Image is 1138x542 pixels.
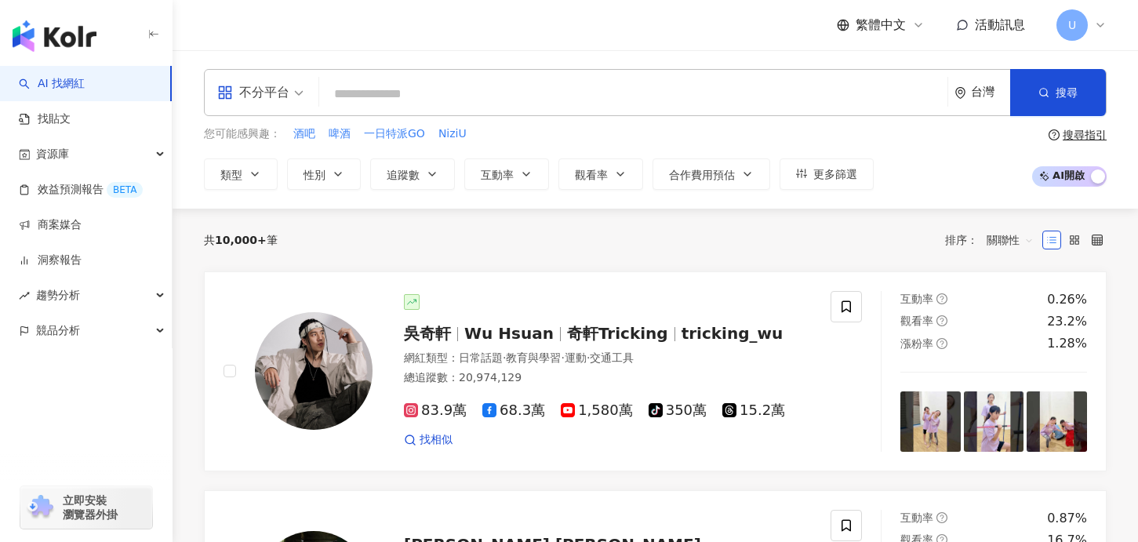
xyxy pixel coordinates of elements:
[900,315,933,327] span: 觀看率
[506,351,561,364] span: 教育與學習
[293,126,315,142] span: 酒吧
[1047,313,1087,330] div: 23.2%
[287,158,361,190] button: 性別
[438,125,467,143] button: NiziU
[217,85,233,100] span: appstore
[722,402,785,419] span: 15.2萬
[964,391,1024,452] img: post-image
[936,315,947,326] span: question-circle
[558,158,643,190] button: 觀看率
[328,125,351,143] button: 啤酒
[945,227,1042,253] div: 排序：
[900,293,933,305] span: 互動率
[215,234,267,246] span: 10,000+
[13,20,96,52] img: logo
[813,168,857,180] span: 更多篩選
[204,271,1107,471] a: KOL Avatar吳奇軒Wu Hsuan奇軒Trickingtricking_wu網紅類型：日常話題·教育與學習·運動·交通工具總追蹤數：20,974,12983.9萬68.3萬1,580萬3...
[575,169,608,181] span: 觀看率
[590,351,634,364] span: 交通工具
[464,158,549,190] button: 互動率
[420,432,453,448] span: 找相似
[19,76,85,92] a: searchAI 找網紅
[1047,510,1087,527] div: 0.87%
[459,351,503,364] span: 日常話題
[900,337,933,350] span: 漲粉率
[971,85,1010,99] div: 台灣
[63,493,118,522] span: 立即安裝 瀏覽器外掛
[404,370,812,386] div: 總追蹤數 ： 20,974,129
[780,158,874,190] button: 更多篩選
[404,324,451,343] span: 吳奇軒
[19,182,143,198] a: 效益預測報告BETA
[954,87,966,99] span: environment
[19,217,82,233] a: 商案媒合
[36,313,80,348] span: 競品分析
[19,111,71,127] a: 找貼文
[682,324,784,343] span: tricking_wu
[975,17,1025,32] span: 活動訊息
[649,402,707,419] span: 350萬
[404,432,453,448] a: 找相似
[404,351,812,366] div: 網紅類型 ：
[1049,129,1060,140] span: question-circle
[587,351,590,364] span: ·
[561,351,564,364] span: ·
[217,80,289,105] div: 不分平台
[856,16,906,34] span: 繁體中文
[255,312,373,430] img: KOL Avatar
[25,495,56,520] img: chrome extension
[464,324,554,343] span: Wu Hsuan
[204,158,278,190] button: 類型
[19,290,30,301] span: rise
[36,136,69,172] span: 資源庫
[364,126,425,142] span: 一日特派GO
[1010,69,1106,116] button: 搜尋
[565,351,587,364] span: 運動
[438,126,467,142] span: NiziU
[936,512,947,523] span: question-circle
[481,169,514,181] span: 互動率
[1027,391,1087,452] img: post-image
[482,402,545,419] span: 68.3萬
[567,324,668,343] span: 奇軒Tricking
[293,125,316,143] button: 酒吧
[1047,291,1087,308] div: 0.26%
[19,253,82,268] a: 洞察報告
[304,169,325,181] span: 性別
[387,169,420,181] span: 追蹤數
[204,234,278,246] div: 共 筆
[363,125,426,143] button: 一日特派GO
[329,126,351,142] span: 啤酒
[669,169,735,181] span: 合作費用預估
[1068,16,1076,34] span: U
[204,126,281,142] span: 您可能感興趣：
[987,227,1034,253] span: 關聯性
[1056,86,1078,99] span: 搜尋
[900,511,933,524] span: 互動率
[936,338,947,349] span: question-circle
[404,402,467,419] span: 83.9萬
[936,293,947,304] span: question-circle
[900,391,961,452] img: post-image
[36,278,80,313] span: 趨勢分析
[503,351,506,364] span: ·
[220,169,242,181] span: 類型
[653,158,770,190] button: 合作費用預估
[370,158,455,190] button: 追蹤數
[561,402,633,419] span: 1,580萬
[1047,335,1087,352] div: 1.28%
[20,486,152,529] a: chrome extension立即安裝 瀏覽器外掛
[1063,129,1107,141] div: 搜尋指引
